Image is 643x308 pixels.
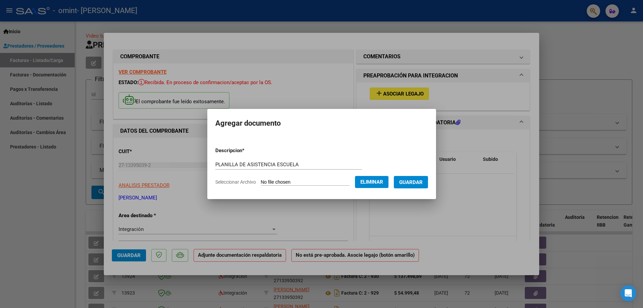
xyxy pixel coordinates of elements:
button: Eliminar [355,176,388,188]
span: Seleccionar Archivo [215,179,256,185]
span: Guardar [399,179,423,185]
span: Eliminar [360,179,383,185]
p: Descripcion [215,147,279,155]
div: Open Intercom Messenger [620,285,636,301]
h2: Agregar documento [215,117,428,130]
button: Guardar [394,176,428,188]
